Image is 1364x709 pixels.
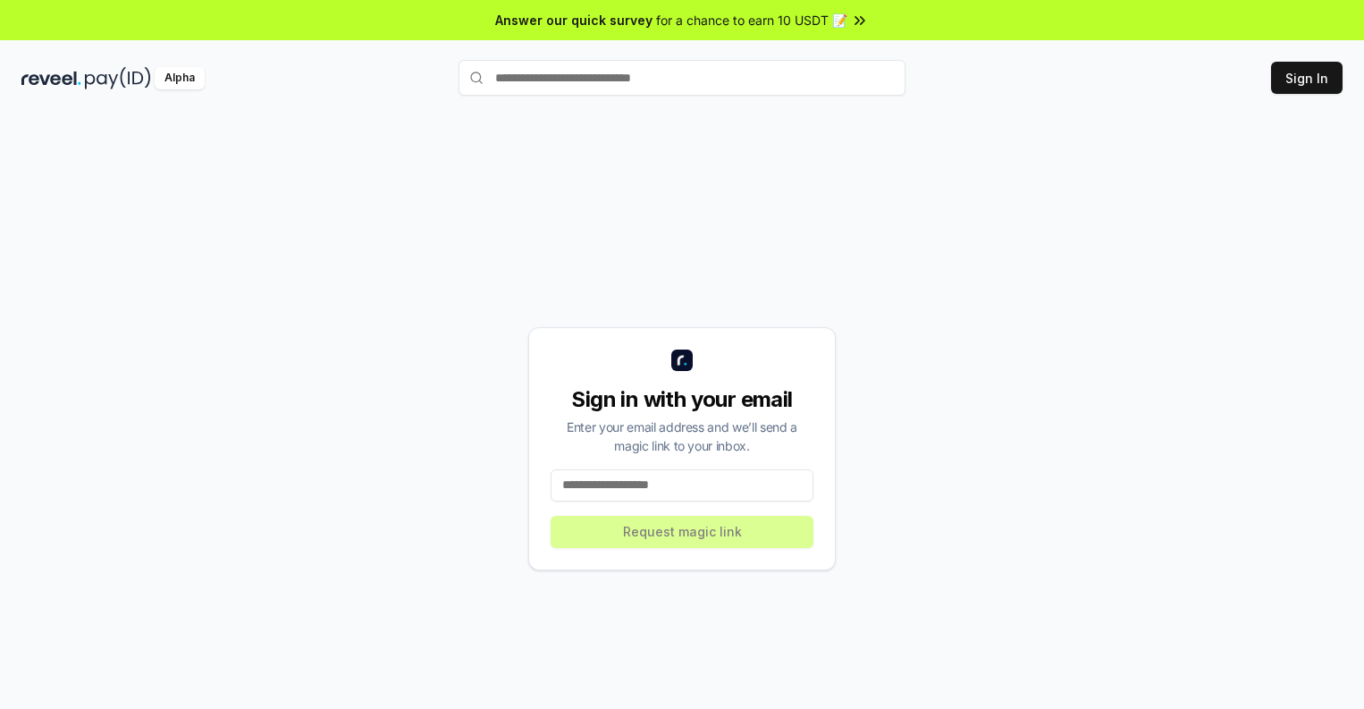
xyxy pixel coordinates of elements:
[1271,62,1343,94] button: Sign In
[155,67,205,89] div: Alpha
[656,11,847,30] span: for a chance to earn 10 USDT 📝
[551,385,813,414] div: Sign in with your email
[671,350,693,371] img: logo_small
[551,418,813,455] div: Enter your email address and we’ll send a magic link to your inbox.
[85,67,151,89] img: pay_id
[21,67,81,89] img: reveel_dark
[495,11,653,30] span: Answer our quick survey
